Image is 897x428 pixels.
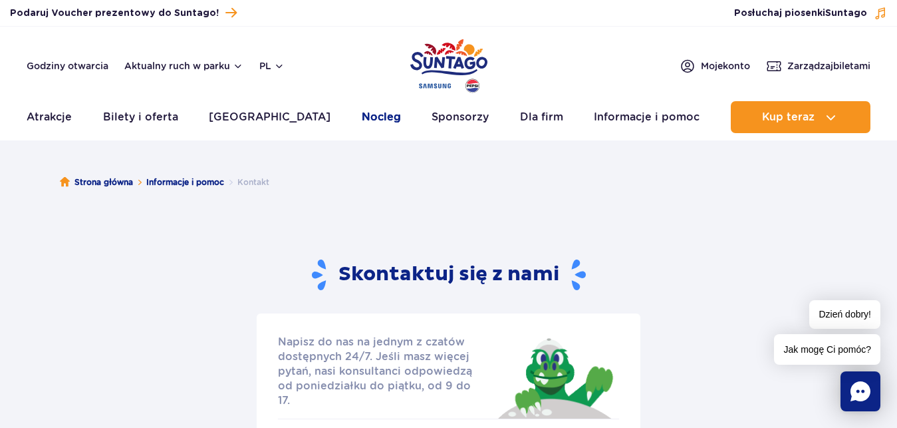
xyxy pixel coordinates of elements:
a: Sponsorzy [432,101,489,133]
a: Bilety i oferta [103,101,178,133]
a: Park of Poland [410,33,487,95]
button: pl [259,59,285,73]
a: Dla firm [520,101,563,133]
a: Godziny otwarcia [27,59,108,73]
span: Kup teraz [762,111,815,123]
span: Jak mogę Ci pomóc? [774,334,880,365]
span: Suntago [825,9,867,18]
h2: Skontaktuj się z nami [312,258,586,292]
button: Kup teraz [731,101,870,133]
span: Dzień dobry! [809,300,880,329]
span: Zarządzaj biletami [787,59,870,73]
img: Jay [489,335,619,419]
button: Posłuchaj piosenkiSuntago [734,7,887,20]
li: Kontakt [224,176,269,189]
a: Podaruj Voucher prezentowy do Suntago! [10,4,237,22]
a: Nocleg [362,101,401,133]
span: Posłuchaj piosenki [734,7,867,20]
div: Chat [840,371,880,411]
a: Atrakcje [27,101,72,133]
a: Mojekonto [680,58,750,74]
a: Informacje i pomoc [146,176,224,189]
p: Napisz do nas na jednym z czatów dostępnych 24/7. Jeśli masz więcej pytań, nasi konsultanci odpow... [278,335,485,408]
a: Zarządzajbiletami [766,58,870,74]
button: Aktualny ruch w parku [124,61,243,71]
span: Podaruj Voucher prezentowy do Suntago! [10,7,219,20]
a: [GEOGRAPHIC_DATA] [209,101,330,133]
span: Moje konto [701,59,750,73]
a: Informacje i pomoc [594,101,700,133]
a: Strona główna [60,176,133,189]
